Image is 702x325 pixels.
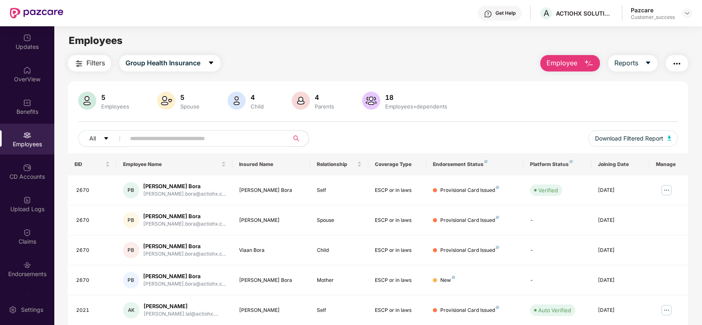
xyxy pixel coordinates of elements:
span: Employee Name [123,161,220,168]
div: ACTIOHX SOLUTIONS PRIVATE LIMITED [556,9,614,17]
div: Get Help [495,10,516,16]
span: EID [74,161,104,168]
img: manageButton [660,304,673,317]
span: A [544,8,549,18]
img: svg+xml;base64,PHN2ZyBpZD0iRHJvcGRvd24tMzJ4MzIiIHhtbG5zPSJodHRwOi8vd3d3LnczLm9yZy8yMDAwL3N2ZyIgd2... [684,10,690,16]
img: New Pazcare Logo [10,8,63,18]
th: Relationship [310,153,368,175]
th: EID [68,153,116,175]
span: Relationship [317,161,356,168]
div: Pazcare [631,6,675,14]
div: Customer_success [631,14,675,21]
th: Employee Name [116,153,233,175]
th: Manage [649,153,688,175]
img: svg+xml;base64,PHN2ZyBpZD0iSGVscC0zMngzMiIgeG1sbnM9Imh0dHA6Ly93d3cudzMub3JnLzIwMDAvc3ZnIiB3aWR0aD... [484,10,492,18]
img: manageButton [660,184,673,197]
